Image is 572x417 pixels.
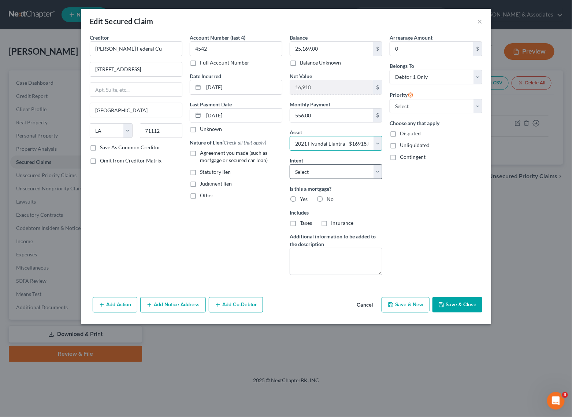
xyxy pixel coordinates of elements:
span: 3 [562,392,568,398]
input: Apt, Suite, etc... [90,83,182,97]
span: Other [200,192,213,198]
button: Save & Close [432,297,482,312]
span: Agreement you made (such as mortgage or secured car loan) [200,150,268,163]
span: Judgment lien [200,180,232,187]
label: Last Payment Date [190,100,232,108]
div: $ [473,42,482,56]
div: $ [373,42,382,56]
input: 0.00 [390,42,473,56]
label: Is this a mortgage? [290,185,382,193]
input: Enter city... [90,103,182,117]
span: No [327,196,334,202]
label: Balance [290,34,308,41]
div: $ [373,80,382,94]
label: Full Account Number [200,59,249,66]
label: Intent [290,157,303,164]
input: 0.00 [290,109,373,122]
span: Unliquidated [400,142,430,148]
span: Statutory lien [200,169,231,175]
label: Monthly Payment [290,100,330,108]
label: Choose any that apply [390,119,482,127]
span: Omit from Creditor Matrix [100,157,161,164]
input: 0.00 [290,80,373,94]
span: Creditor [90,34,109,41]
span: Contingent [400,154,426,160]
div: Edit Secured Claim [90,16,153,26]
label: Unknown [200,125,222,133]
div: $ [373,109,382,122]
label: Priority [390,90,413,99]
span: Belongs To [390,63,414,69]
span: Asset [290,129,302,135]
span: Disputed [400,130,421,136]
button: Add Co-Debtor [209,297,263,312]
label: Date Incurred [190,72,221,80]
button: Add Action [93,297,137,312]
iframe: Intercom live chat [547,392,565,410]
input: Enter zip... [140,123,183,138]
button: Cancel [351,298,379,312]
label: Nature of Lien [190,139,266,146]
input: 0.00 [290,42,373,56]
label: Save As Common Creditor [100,144,160,151]
button: Save & New [382,297,430,312]
span: Taxes [300,220,312,226]
label: Additional information to be added to the description [290,233,382,248]
button: × [477,17,482,26]
label: Net Value [290,72,312,80]
input: Enter address... [90,62,182,76]
input: MM/DD/YYYY [204,109,282,122]
button: Add Notice Address [140,297,206,312]
input: XXXX [190,41,282,56]
input: MM/DD/YYYY [204,80,282,94]
span: Insurance [331,220,353,226]
label: Balance Unknown [300,59,341,66]
label: Includes [290,209,382,216]
span: (Check all that apply) [222,139,266,146]
label: Account Number (last 4) [190,34,245,41]
label: Arrearage Amount [390,34,432,41]
span: Yes [300,196,308,202]
input: Search creditor by name... [90,41,182,56]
